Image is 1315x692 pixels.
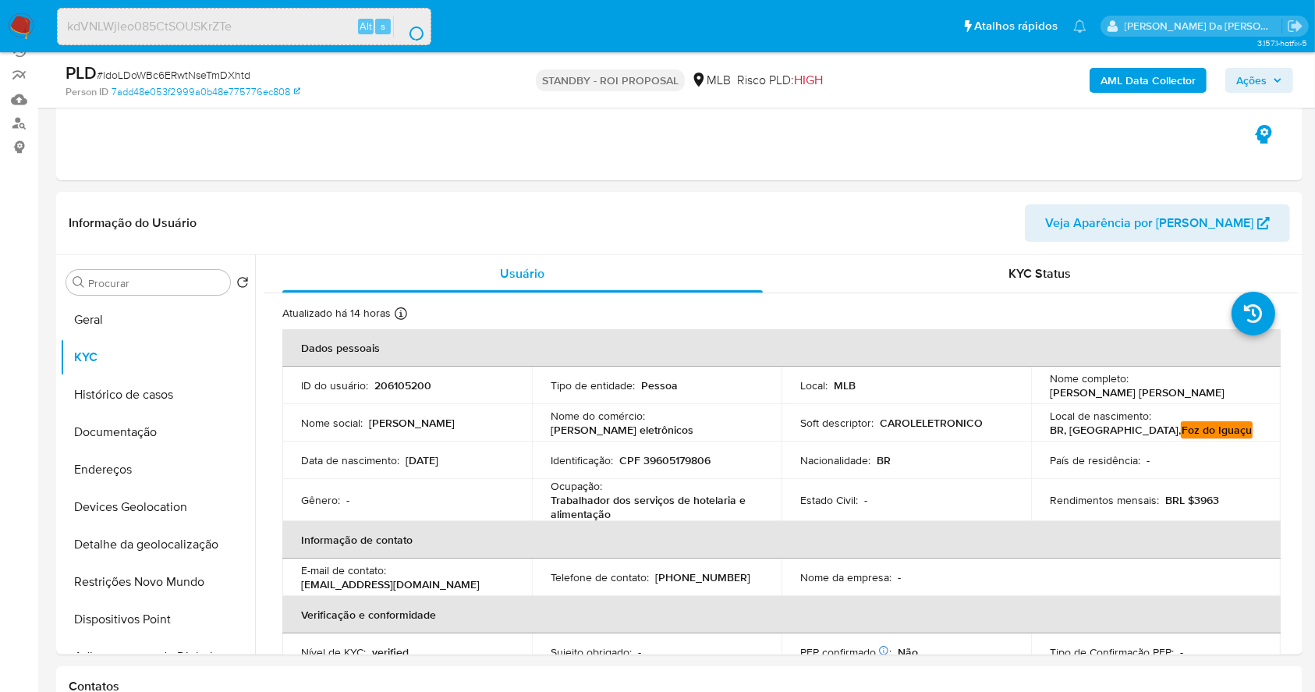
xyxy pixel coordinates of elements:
[655,570,750,584] p: [PHONE_NUMBER]
[500,264,544,282] span: Usuário
[551,409,645,423] p: Nome do comércio :
[60,563,255,601] button: Restrições Novo Mundo
[66,60,97,85] b: PLD
[536,69,685,91] p: STANDBY - ROI PROPOSAL
[800,453,870,467] p: Nacionalidade :
[301,577,480,591] p: [EMAIL_ADDRESS][DOMAIN_NAME]
[60,376,255,413] button: Histórico de casos
[551,645,632,659] p: Sujeito obrigado :
[1045,204,1253,242] span: Veja Aparência por [PERSON_NAME]
[800,378,828,392] p: Local :
[641,378,678,392] p: Pessoa
[551,423,693,437] p: [PERSON_NAME] eletrônicos
[974,18,1058,34] span: Atalhos rápidos
[282,306,391,321] p: Atualizado há 14 horas
[60,301,255,339] button: Geral
[301,645,366,659] p: Nível de KYC :
[1050,385,1225,399] p: [PERSON_NAME] [PERSON_NAME]
[346,493,349,507] p: -
[1050,371,1129,385] p: Nome completo :
[834,378,856,392] p: MLB
[88,276,224,290] input: Procurar
[898,645,918,659] p: Não
[1090,68,1207,93] button: AML Data Collector
[691,72,731,89] div: MLB
[1236,68,1267,93] span: Ações
[282,521,1281,559] th: Informação de contato
[301,493,340,507] p: Gênero :
[236,276,249,293] button: Retornar ao pedido padrão
[66,85,108,99] b: Person ID
[1050,645,1174,659] p: Tipo de Confirmação PEP :
[406,453,438,467] p: [DATE]
[58,16,431,37] input: Pesquise usuários ou casos...
[1257,37,1307,49] span: 3.157.1-hotfix-5
[60,488,255,526] button: Devices Geolocation
[60,451,255,488] button: Endereços
[60,413,255,451] button: Documentação
[1101,68,1196,93] b: AML Data Collector
[737,72,823,89] span: Risco PLD:
[301,563,386,577] p: E-mail de contato :
[880,416,983,430] p: CAROLELETRONICO
[60,339,255,376] button: KYC
[393,16,425,37] button: search-icon
[800,416,874,430] p: Soft descriptor :
[551,570,649,584] p: Telefone de contato :
[800,570,891,584] p: Nome da empresa :
[1165,493,1219,507] p: BRL $3963
[898,570,901,584] p: -
[619,453,711,467] p: CPF 39605179806
[1125,19,1282,34] p: patricia.varelo@mercadopago.com.br
[1050,453,1140,467] p: País de residência :
[794,71,823,89] span: HIGH
[1287,18,1303,34] a: Sair
[69,215,197,231] h1: Informação do Usuário
[1050,409,1151,423] p: Local de nascimento :
[877,453,891,467] p: BR
[73,276,85,289] button: Procurar
[301,453,399,467] p: Data de nascimento :
[301,378,368,392] p: ID do usuário :
[60,601,255,638] button: Dispositivos Point
[638,645,641,659] p: -
[551,378,635,392] p: Tipo de entidade :
[97,67,250,83] span: # ldoLDoWBc6ERwtNseTmDXhtd
[301,416,363,430] p: Nome social :
[1181,421,1253,438] em: Foz do Iguaçu
[800,645,891,659] p: PEP confirmado :
[551,493,757,521] p: Trabalhador dos serviços de hotelaria e alimentação
[372,645,409,659] p: verified
[1180,645,1183,659] p: -
[1050,493,1159,507] p: Rendimentos mensais :
[60,638,255,676] button: Adiantamentos de Dinheiro
[369,416,455,430] p: [PERSON_NAME]
[1147,453,1150,467] p: -
[374,378,431,392] p: 206105200
[1025,204,1290,242] button: Veja Aparência por [PERSON_NAME]
[60,526,255,563] button: Detalhe da geolocalização
[1225,68,1293,93] button: Ações
[381,19,385,34] span: s
[360,19,372,34] span: Alt
[1050,423,1253,437] p: BR, [GEOGRAPHIC_DATA],
[282,596,1281,633] th: Verificação e conformidade
[1073,20,1086,33] a: Notificações
[864,493,867,507] p: -
[112,85,300,99] a: 7add48e053f2999a0b48e775776ec808
[282,329,1281,367] th: Dados pessoais
[1008,264,1071,282] span: KYC Status
[551,479,602,493] p: Ocupação :
[551,453,613,467] p: Identificação :
[800,493,858,507] p: Estado Civil :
